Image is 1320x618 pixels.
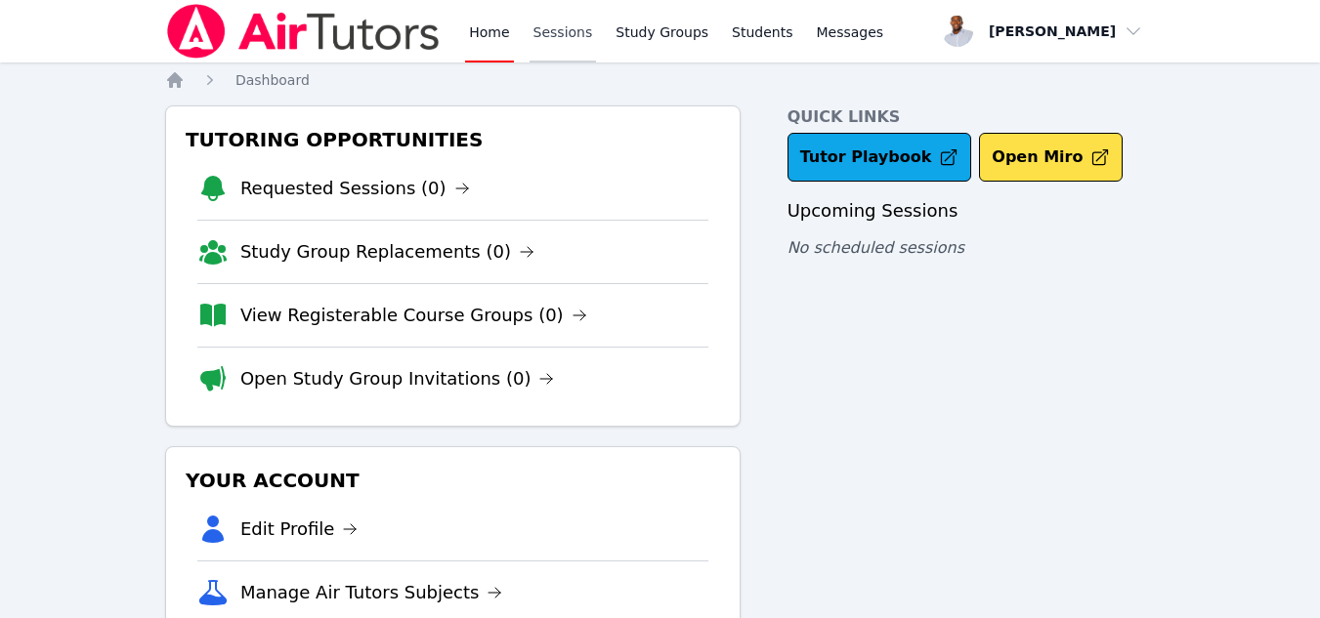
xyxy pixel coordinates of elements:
[817,22,884,42] span: Messages
[182,463,724,498] h3: Your Account
[240,238,534,266] a: Study Group Replacements (0)
[788,238,964,257] span: No scheduled sessions
[240,579,503,606] a: Manage Air Tutors Subjects
[788,105,1156,129] h4: Quick Links
[240,302,587,329] a: View Registerable Course Groups (0)
[182,122,724,157] h3: Tutoring Opportunities
[240,515,359,543] a: Edit Profile
[235,70,310,90] a: Dashboard
[165,70,1155,90] nav: Breadcrumb
[240,175,470,202] a: Requested Sessions (0)
[240,365,555,392] a: Open Study Group Invitations (0)
[165,4,442,59] img: Air Tutors
[788,133,972,182] a: Tutor Playbook
[788,197,1156,225] h3: Upcoming Sessions
[235,72,310,88] span: Dashboard
[979,133,1123,182] button: Open Miro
